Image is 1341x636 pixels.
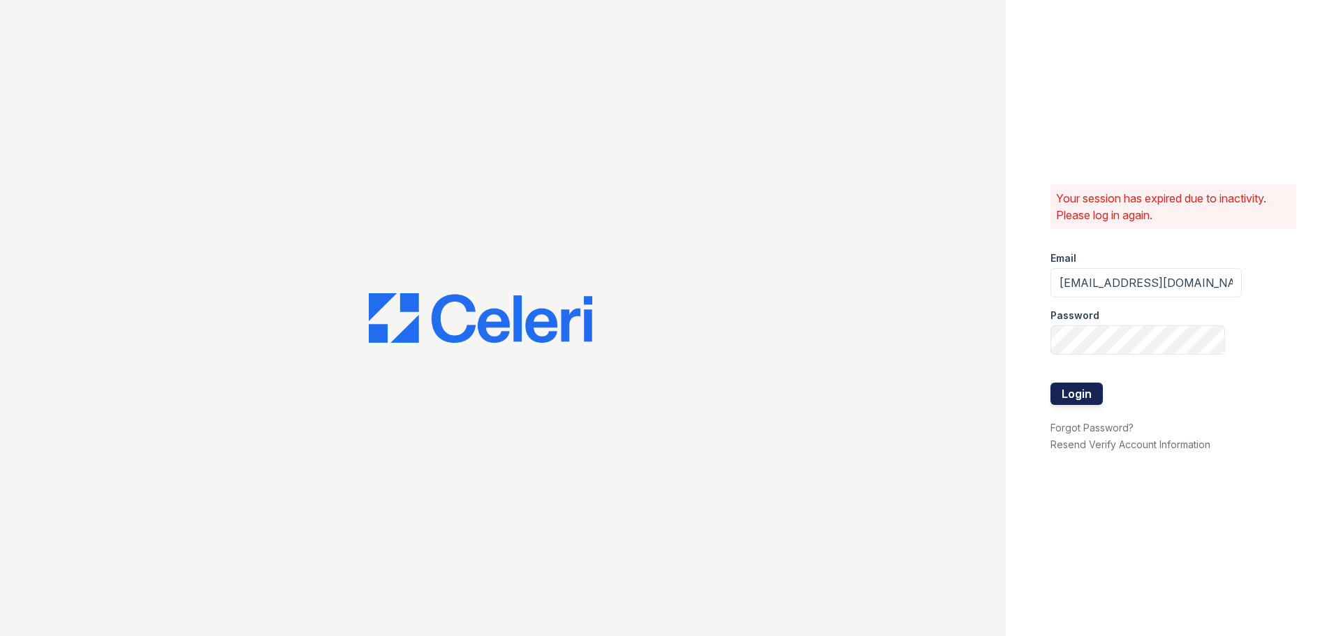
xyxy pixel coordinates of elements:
[1050,309,1099,323] label: Password
[1050,251,1076,265] label: Email
[1050,422,1134,434] a: Forgot Password?
[1050,438,1210,450] a: Resend Verify Account Information
[1056,190,1291,223] p: Your session has expired due to inactivity. Please log in again.
[369,293,592,343] img: CE_Logo_Blue-a8612792a0a2168367f1c8372b55b34899dd931a85d93a1a3d3e32e68fde9ad4.png
[1050,383,1103,405] button: Login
